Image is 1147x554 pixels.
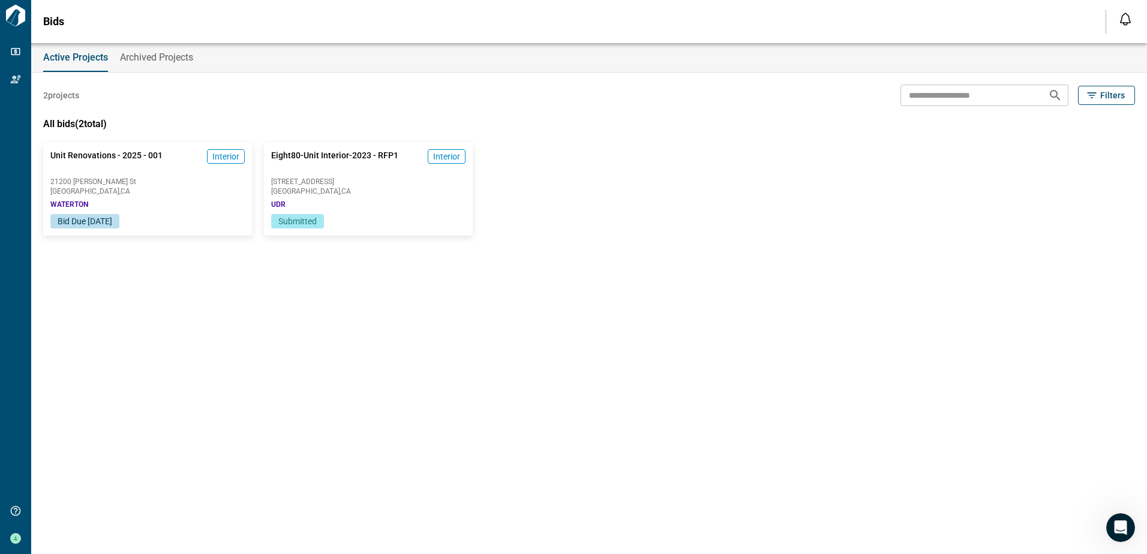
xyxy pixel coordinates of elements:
[212,150,239,162] span: Interior
[50,200,88,209] span: WATERTON
[43,16,64,28] span: Bids
[271,188,466,195] span: [GEOGRAPHIC_DATA] , CA
[271,149,398,173] span: Eight80-Unit Interior-2023 - RFP1
[120,52,193,64] span: Archived Projects
[271,200,286,209] span: UDR
[1078,86,1135,105] button: Filters
[433,150,460,162] span: Interior
[43,52,108,64] span: Active Projects
[1100,89,1125,101] span: Filters
[1043,83,1067,107] button: Search projects
[1116,10,1135,29] button: Open notification feed
[58,216,112,226] span: Bid Due [DATE]
[50,149,163,173] span: Unit Renovations - 2025 - 001
[271,178,466,185] span: [STREET_ADDRESS]
[1106,513,1135,542] iframe: Intercom live chat
[31,43,1147,72] div: base tabs
[50,178,245,185] span: 21200 [PERSON_NAME] St
[278,216,317,226] span: Submitted
[43,89,79,101] span: 2 projects
[50,188,245,195] span: [GEOGRAPHIC_DATA] , CA
[43,118,107,130] span: All bids ( 2 total)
